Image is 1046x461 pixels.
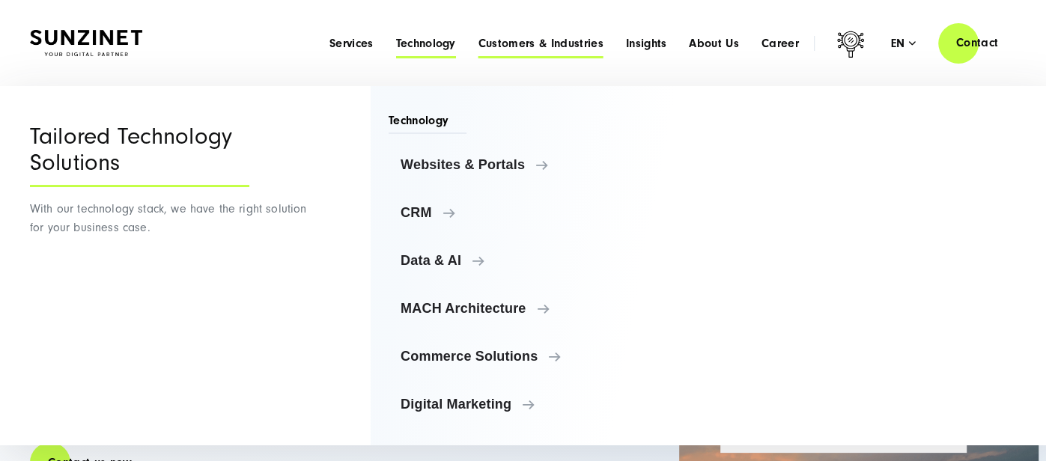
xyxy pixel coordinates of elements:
span: CRM [401,205,681,220]
a: Customers & Industries [478,36,603,51]
a: Commerce Solutions [389,338,693,374]
a: Contact [938,22,1016,64]
span: Commerce Solutions [401,349,681,364]
a: Services [329,36,374,51]
a: MACH Architecture [389,290,693,326]
img: SUNZINET Full Service Digital Agentur [30,30,142,56]
a: Technology [395,36,455,51]
a: CRM [389,195,693,230]
a: Data & AI [389,242,693,278]
span: Digital Marketing [401,397,681,412]
span: Technology [389,112,466,134]
a: Career [761,36,799,51]
a: Digital Marketing [389,386,693,422]
a: About Us [689,36,739,51]
a: Websites & Portals [389,147,693,183]
a: Insights [626,36,667,51]
span: Data & AI [401,253,681,268]
div: Tailored Technology Solutions [30,123,249,187]
p: With our technology stack, we have the right solution for your business case. [30,200,311,237]
span: Websites & Portals [401,157,681,172]
div: en [891,36,916,51]
span: MACH Architecture [401,301,681,316]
